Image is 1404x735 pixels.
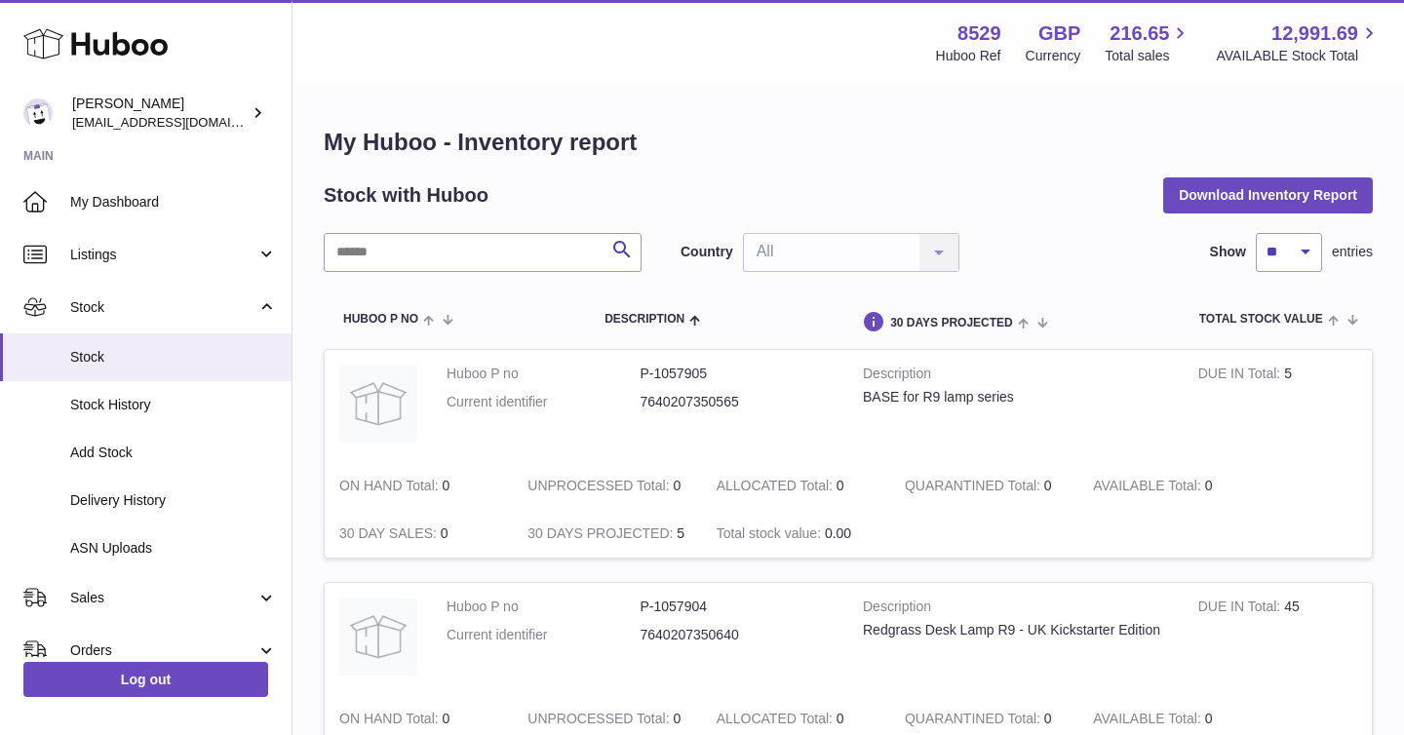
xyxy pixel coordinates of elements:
dt: Huboo P no [447,365,641,383]
div: Redgrass Desk Lamp R9 - UK Kickstarter Edition [863,621,1169,639]
span: Total sales [1105,47,1191,65]
span: 216.65 [1110,20,1169,47]
dd: P-1057905 [641,365,835,383]
strong: AVAILABLE Total [1093,711,1204,731]
strong: 30 DAYS PROJECTED [527,525,677,546]
dd: P-1057904 [641,598,835,616]
span: 0.00 [825,525,851,541]
h2: Stock with Huboo [324,182,488,209]
span: Total stock value [1199,313,1323,326]
span: Delivery History [70,491,277,510]
a: 12,991.69 AVAILABLE Stock Total [1216,20,1381,65]
span: 0 [1044,711,1052,726]
td: 0 [702,462,890,510]
span: Stock [70,298,256,317]
strong: UNPROCESSED Total [527,478,673,498]
strong: GBP [1038,20,1080,47]
a: 216.65 Total sales [1105,20,1191,65]
div: [PERSON_NAME] [72,95,248,132]
dd: 7640207350640 [641,626,835,644]
strong: ALLOCATED Total [717,711,837,731]
label: Country [681,243,733,261]
span: Listings [70,246,256,264]
strong: AVAILABLE Total [1093,478,1204,498]
strong: Description [863,365,1169,388]
td: 45 [1184,583,1372,695]
td: 0 [513,462,701,510]
strong: ALLOCATED Total [717,478,837,498]
td: 0 [325,462,513,510]
strong: DUE IN Total [1198,366,1284,386]
span: [EMAIL_ADDRESS][DOMAIN_NAME] [72,114,287,130]
strong: ON HAND Total [339,478,443,498]
span: 30 DAYS PROJECTED [890,317,1013,329]
strong: QUARANTINED Total [905,711,1044,731]
span: Add Stock [70,444,277,462]
button: Download Inventory Report [1163,177,1373,213]
a: Log out [23,662,268,697]
strong: ON HAND Total [339,711,443,731]
dt: Huboo P no [447,598,641,616]
span: entries [1332,243,1373,261]
span: Sales [70,589,256,607]
span: 12,991.69 [1271,20,1358,47]
span: AVAILABLE Stock Total [1216,47,1381,65]
span: 0 [1044,478,1052,493]
div: Huboo Ref [936,47,1001,65]
td: 0 [1078,462,1267,510]
span: Stock History [70,396,277,414]
strong: DUE IN Total [1198,599,1284,619]
td: 0 [325,510,513,558]
dd: 7640207350565 [641,393,835,411]
strong: 30 DAY SALES [339,525,441,546]
label: Show [1210,243,1246,261]
strong: 8529 [957,20,1001,47]
span: Description [604,313,684,326]
dt: Current identifier [447,626,641,644]
strong: Description [863,598,1169,621]
span: My Dashboard [70,193,277,212]
h1: My Huboo - Inventory report [324,127,1373,158]
strong: UNPROCESSED Total [527,711,673,731]
span: Stock [70,348,277,367]
div: BASE for R9 lamp series [863,388,1169,406]
span: Orders [70,641,256,660]
dt: Current identifier [447,393,641,411]
img: admin@redgrass.ch [23,98,53,128]
div: Currency [1026,47,1081,65]
span: ASN Uploads [70,539,277,558]
strong: Total stock value [717,525,825,546]
img: product image [339,365,417,443]
td: 5 [1184,350,1372,462]
td: 5 [513,510,701,558]
img: product image [339,598,417,676]
span: Huboo P no [343,313,418,326]
strong: QUARANTINED Total [905,478,1044,498]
